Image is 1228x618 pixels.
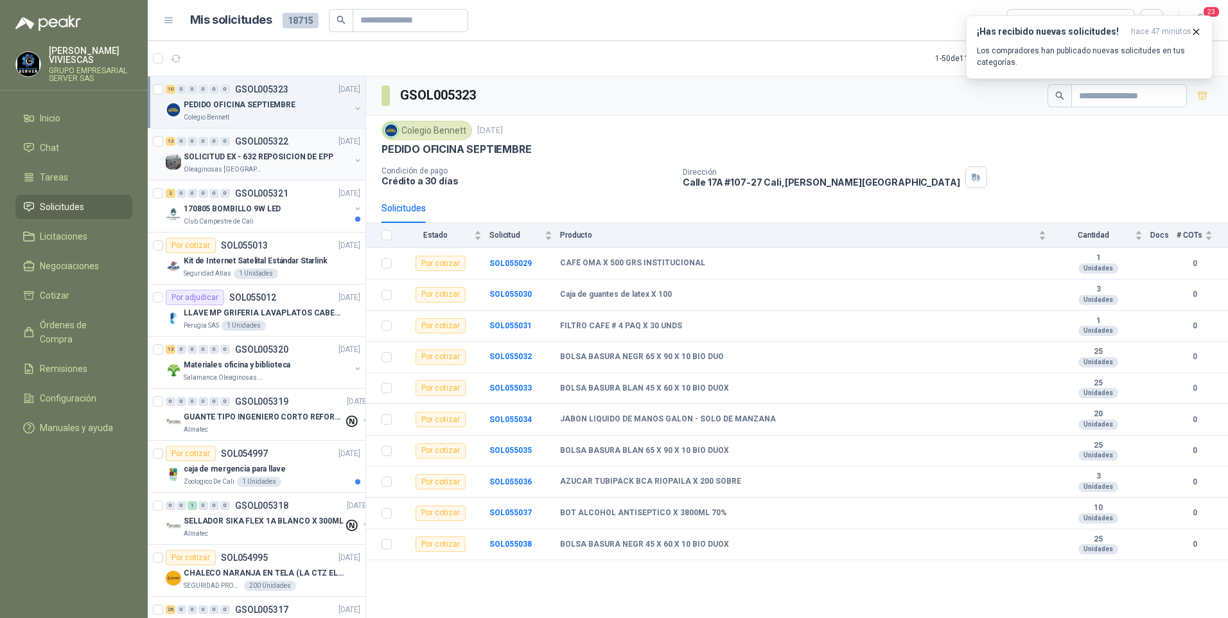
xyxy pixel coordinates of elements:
a: 13 0 0 0 0 0 GSOL005322[DATE] Company LogoSOLICITUD EX - 632 REPOSICION DE EPPOleaginosas [GEOGRA... [166,134,363,175]
div: 0 [220,345,230,354]
img: Company Logo [384,123,398,137]
p: [DATE] [338,448,360,460]
p: SEGURIDAD PROVISER LTDA [184,581,241,591]
img: Company Logo [166,414,181,430]
img: Company Logo [166,570,181,586]
th: Solicitud [489,223,560,248]
a: 0 0 0 0 0 0 GSOL005319[DATE] Company LogoGUANTE TIPO INGENIERO CORTO REFORZADOAlmatec [166,394,371,435]
b: SOL055038 [489,540,532,549]
div: 0 [198,189,208,198]
div: Unidades [1078,513,1118,524]
p: SOL055013 [221,241,268,250]
p: [DATE] [338,84,360,96]
a: SOL055037 [489,508,532,517]
a: Inicio [15,106,132,130]
p: Condición de pago [382,166,672,175]
div: 0 [209,605,219,614]
div: Por adjudicar [166,290,224,305]
p: [DATE] [347,396,369,408]
p: Perugia SAS [184,321,219,331]
div: 0 [188,397,197,406]
b: CAFE OMA X 500 GRS INSTITUCIONAL [560,258,705,269]
a: SOL055031 [489,321,532,330]
img: Company Logo [166,102,181,118]
div: 0 [198,605,208,614]
div: Por cotizar [166,446,216,461]
div: 0 [220,137,230,146]
p: GSOL005318 [235,501,288,510]
div: 0 [209,137,219,146]
a: SOL055030 [489,290,532,299]
b: 1 [1054,316,1143,326]
div: 26 [166,605,175,614]
div: 0 [177,137,186,146]
div: 0 [177,397,186,406]
div: 1 [188,501,197,510]
b: BOLSA BASURA BLAN 45 X 60 X 10 BIO DUOX [560,384,729,394]
p: Materiales oficina y biblioteca [184,359,290,371]
span: Cotizar [40,288,69,303]
div: Por cotizar [416,380,466,396]
p: GSOL005323 [235,85,288,94]
b: SOL055033 [489,384,532,393]
a: Por cotizarSOL055013[DATE] Company LogoKit de Internet Satelital Estándar StarlinkSeguridad Atlas... [148,233,365,285]
div: 1 Unidades [234,269,278,279]
span: Inicio [40,111,60,125]
div: 0 [198,501,208,510]
div: Unidades [1078,482,1118,492]
span: Solicitudes [40,200,84,214]
p: GSOL005320 [235,345,288,354]
h3: ¡Has recibido nuevas solicitudes! [977,26,1126,37]
a: Remisiones [15,357,132,381]
div: Unidades [1078,388,1118,398]
div: Unidades [1078,544,1118,554]
p: [DATE] [347,500,369,512]
b: 20 [1054,409,1143,419]
p: [DATE] [338,604,360,616]
b: 3 [1054,285,1143,295]
img: Company Logo [166,154,181,170]
a: SOL055032 [489,352,532,361]
a: SOL055034 [489,415,532,424]
div: Por cotizar [416,287,466,303]
th: Producto [560,223,1054,248]
a: Negociaciones [15,254,132,278]
span: Configuración [40,391,96,405]
span: hace 47 minutos [1131,26,1191,37]
a: 10 0 0 0 0 0 GSOL005323[DATE] Company LogoPEDIDO OFICINA SEPTIEMBREColegio Bennett [166,82,363,123]
div: Por cotizar [416,256,466,271]
div: 0 [209,397,219,406]
div: 13 [166,137,175,146]
span: search [1055,91,1064,100]
b: 0 [1177,414,1213,426]
p: GUANTE TIPO INGENIERO CORTO REFORZADO [184,411,344,423]
p: [DATE] [338,188,360,200]
a: SOL055029 [489,259,532,268]
button: ¡Has recibido nuevas solicitudes!hace 47 minutos Los compradores han publicado nuevas solicitudes... [966,15,1213,79]
b: 25 [1054,378,1143,389]
a: Órdenes de Compra [15,313,132,351]
div: 0 [209,85,219,94]
div: 0 [166,501,175,510]
h1: Mis solicitudes [190,11,272,30]
div: Unidades [1078,263,1118,274]
a: Licitaciones [15,224,132,249]
span: Órdenes de Compra [40,318,120,346]
th: Estado [399,223,489,248]
div: 0 [166,397,175,406]
div: Solicitudes [382,201,426,215]
div: Por cotizar [416,349,466,365]
p: [PERSON_NAME] VIVIESCAS [49,46,132,64]
b: BOLSA BASURA NEGR 65 X 90 X 10 BIO DUO [560,352,724,362]
b: BOT ALCOHOL ANTISEPTICO X 3800ML 70% [560,508,727,518]
p: Colegio Bennett [184,112,229,123]
div: Por cotizar [416,412,466,427]
a: Por adjudicarSOL055012[DATE] Company LogoLLAVE MP GRIFERIA LAVAPLATOS CABEZA EXTRAIBLEPerugia SAS... [148,285,365,337]
span: Negociaciones [40,259,99,273]
a: Solicitudes [15,195,132,219]
div: Colegio Bennett [382,121,472,140]
div: 0 [209,345,219,354]
div: Por cotizar [416,536,466,552]
div: 1 Unidades [237,477,281,487]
